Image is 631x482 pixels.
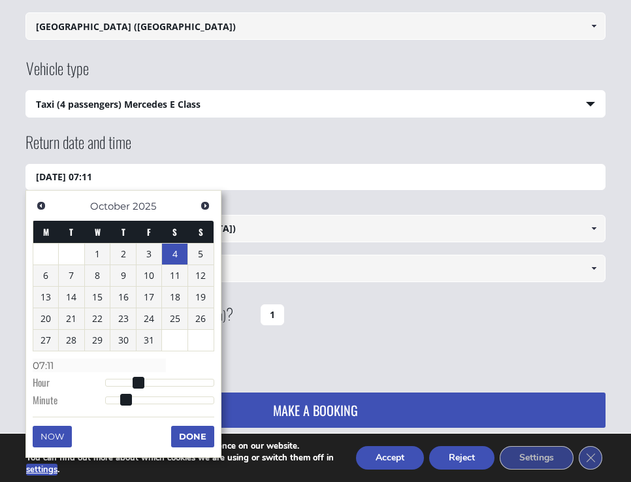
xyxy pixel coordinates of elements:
a: 14 [59,287,84,308]
a: 17 [137,287,162,308]
dt: Minute [33,393,105,410]
span: Next [200,201,210,211]
a: 6 [33,265,59,286]
dt: Hour [33,376,105,393]
a: 27 [33,330,59,351]
a: 26 [188,308,214,329]
a: 7 [59,265,84,286]
input: Select pickup location [25,215,606,242]
a: 13 [33,287,59,308]
span: Sunday [199,225,203,238]
span: Taxi (4 passengers) Mercedes E Class [26,91,606,118]
a: 22 [85,308,110,329]
a: Previous [33,197,50,215]
a: 21 [59,308,84,329]
button: MAKE A BOOKING [25,393,606,428]
a: 4 [162,244,187,265]
span: Monday [43,225,49,238]
a: 19 [188,287,214,308]
p: You can find out more about which cookies we are using or switch them off in . [26,452,334,475]
button: Now [33,426,72,447]
a: 2 [110,244,136,265]
a: 3 [137,244,162,265]
a: 31 [137,330,162,351]
a: 12 [188,265,214,286]
a: 16 [110,287,136,308]
span: Friday [147,225,151,238]
a: 30 [110,330,136,351]
span: Thursday [121,225,125,238]
button: Reject [429,446,494,470]
a: 5 [188,244,214,265]
a: Show All Items [583,255,605,282]
label: Vehicle type [25,57,89,90]
a: 9 [110,265,136,286]
a: Show All Items [583,215,605,242]
input: Select drop-off location [25,255,606,282]
span: October [90,200,130,212]
button: Close GDPR Cookie Banner [579,446,602,470]
a: 29 [85,330,110,351]
a: 20 [33,308,59,329]
a: 23 [110,308,136,329]
span: Tuesday [69,225,73,238]
button: Settings [500,446,574,470]
button: Accept [356,446,424,470]
span: Previous [36,201,46,211]
a: 8 [85,265,110,286]
a: 24 [137,308,162,329]
label: Return date and time [25,131,131,164]
a: 11 [162,265,187,286]
a: 1 [85,244,110,265]
a: 18 [162,287,187,308]
span: Saturday [172,225,177,238]
a: Next [197,197,214,215]
a: Show All Items [583,12,605,40]
a: 25 [162,308,187,329]
a: 28 [59,330,84,351]
input: Select drop-off location [25,12,606,40]
button: settings [26,464,57,475]
span: 2025 [133,200,156,212]
button: Done [171,426,214,447]
a: 10 [137,265,162,286]
a: 15 [85,287,110,308]
span: Wednesday [95,225,101,238]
